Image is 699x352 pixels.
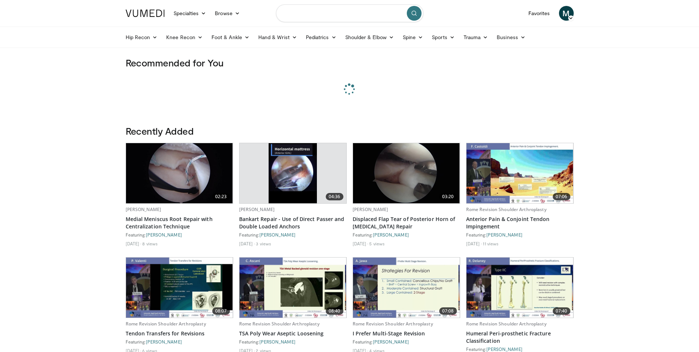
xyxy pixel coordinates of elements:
[466,143,573,203] a: 07:06
[239,241,255,246] li: [DATE]
[126,125,574,137] h3: Recently Added
[207,30,254,45] a: Foot & Ankle
[126,339,233,345] div: Featuring:
[427,30,459,45] a: Sports
[126,241,141,246] li: [DATE]
[326,193,343,200] span: 04:36
[439,193,457,200] span: 03:20
[126,258,233,318] a: 08:07
[466,241,482,246] li: [DATE]
[369,241,385,246] li: 5 views
[524,6,555,21] a: Favorites
[212,193,230,200] span: 02:23
[486,346,522,352] a: [PERSON_NAME]
[162,30,207,45] a: Knee Recon
[353,215,460,230] a: Displaced Flap Tear of Posterior Horn of [MEDICAL_DATA] Repair
[269,143,317,203] img: cd449402-123d-47f7-b112-52d159f17939.620x360_q85_upscale.jpg
[466,346,574,352] div: Featuring:
[353,321,433,327] a: Rome Revision Shoulder Arthroplasty
[466,206,546,213] a: Rome Revision Shoulder Arthroplasty
[239,321,319,327] a: Rome Revision Shoulder Arthroplasty
[239,339,347,345] div: Featuring:
[239,232,347,238] div: Featuring:
[559,6,574,21] a: M
[126,215,233,230] a: Medial Meniscus Root Repair with Centralization Technique
[439,307,457,315] span: 07:08
[353,143,460,203] img: 2649116b-05f8-405c-a48f-a284a947b030.620x360_q85_upscale.jpg
[240,143,346,203] a: 04:36
[212,307,230,315] span: 08:07
[121,30,162,45] a: Hip Recon
[126,10,165,17] img: VuMedi Logo
[276,4,423,22] input: Search topics, interventions
[169,6,211,21] a: Specialties
[466,330,574,345] a: Humeral Peri-prosthetic Fracture Classification
[146,232,182,237] a: [PERSON_NAME]
[398,30,427,45] a: Spine
[254,30,301,45] a: Hand & Wrist
[142,241,158,246] li: 8 views
[483,241,499,246] li: 11 views
[239,206,275,213] a: [PERSON_NAME]
[126,321,206,327] a: Rome Revision Shoulder Arthroplasty
[466,232,574,238] div: Featuring:
[301,30,341,45] a: Pediatrics
[353,206,388,213] a: [PERSON_NAME]
[466,215,574,230] a: Anterior Pain & Conjoint Tendon Impingement
[126,206,161,213] a: [PERSON_NAME]
[239,330,347,337] a: TSA Poly Wear Aseptic Loosening
[466,321,546,327] a: Rome Revision Shoulder Arthroplasty
[239,215,347,230] a: Bankart Repair - Use of Direct Passer and Double Loaded Anchors
[553,307,570,315] span: 07:40
[353,143,460,203] a: 03:20
[210,6,244,21] a: Browse
[353,339,460,345] div: Featuring:
[353,330,460,337] a: I Prefer Multi-Stage Revision
[126,232,233,238] div: Featuring:
[126,57,574,69] h3: Recommended for You
[126,143,233,203] a: 02:23
[459,30,493,45] a: Trauma
[240,258,346,318] img: b9682281-d191-4971-8e2c-52cd21f8feaa.620x360_q85_upscale.jpg
[341,30,398,45] a: Shoulder & Elbow
[553,193,570,200] span: 07:06
[256,241,271,246] li: 3 views
[466,258,573,318] img: c89197b7-361e-43d5-a86e-0b48a5cfb5ba.620x360_q85_upscale.jpg
[126,143,233,203] img: 926032fc-011e-4e04-90f2-afa899d7eae5.620x360_q85_upscale.jpg
[326,307,343,315] span: 08:40
[259,339,296,344] a: [PERSON_NAME]
[353,258,460,318] a: 07:08
[353,232,460,238] div: Featuring:
[353,258,460,318] img: a3fe917b-418f-4b37-ad2e-b0d12482d850.620x360_q85_upscale.jpg
[353,241,368,246] li: [DATE]
[466,258,573,318] a: 07:40
[373,232,409,237] a: [PERSON_NAME]
[146,339,182,344] a: [PERSON_NAME]
[126,330,233,337] a: Tendon Transfers for Revisions
[373,339,409,344] a: [PERSON_NAME]
[466,143,573,203] img: 8037028b-5014-4d38-9a8c-71d966c81743.620x360_q85_upscale.jpg
[492,30,530,45] a: Business
[486,232,522,237] a: [PERSON_NAME]
[240,258,346,318] a: 08:40
[126,258,233,318] img: f121adf3-8f2a-432a-ab04-b981073a2ae5.620x360_q85_upscale.jpg
[259,232,296,237] a: [PERSON_NAME]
